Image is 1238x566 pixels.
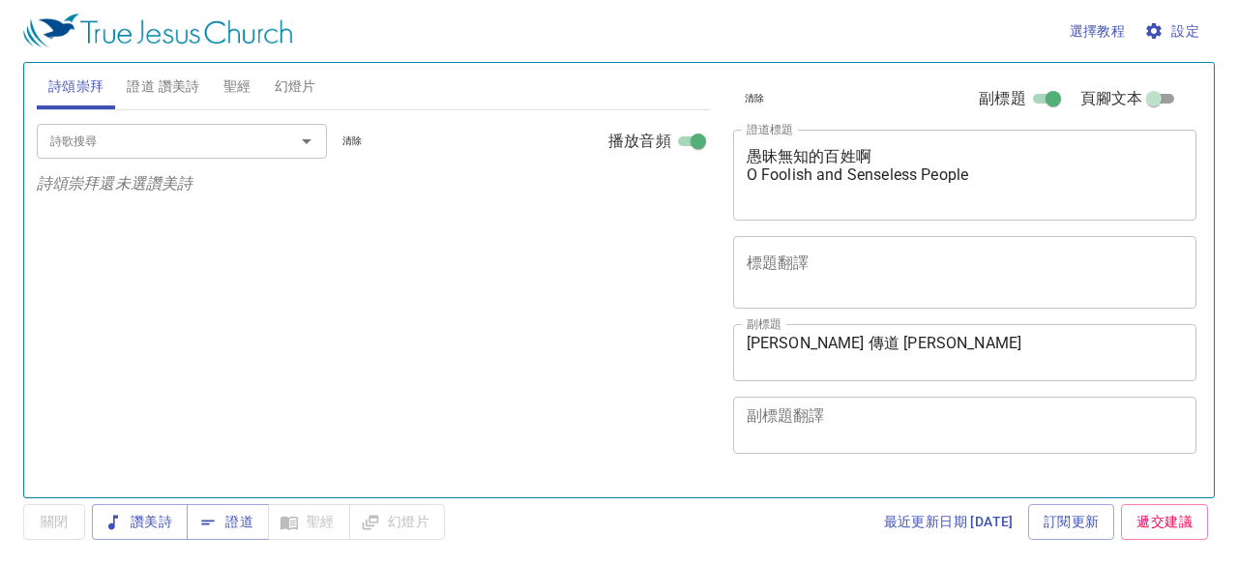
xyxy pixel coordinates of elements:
span: 證道 [202,510,253,534]
button: 選擇教程 [1062,14,1134,49]
span: 聖經 [223,74,251,99]
span: 設定 [1148,19,1199,44]
button: 清除 [733,87,777,110]
button: 證道 [187,504,269,540]
span: 讚美詩 [107,510,172,534]
a: 遞交建議 [1121,504,1208,540]
textarea: [PERSON_NAME] 傳道 [PERSON_NAME] [747,334,1184,371]
textarea: 愚昧無知的百姓啊 O Foolish and Senseless People [747,147,1184,202]
span: 訂閱更新 [1044,510,1100,534]
span: 詩頌崇拜 [48,74,104,99]
a: 訂閱更新 [1028,504,1115,540]
span: 遞交建議 [1136,510,1193,534]
span: 幻燈片 [275,74,316,99]
i: 詩頌崇拜還未選讚美詩 [37,174,193,193]
span: 清除 [342,133,363,150]
img: True Jesus Church [23,14,292,48]
span: 副標題 [979,87,1025,110]
button: 清除 [331,130,374,153]
span: 播放音頻 [608,130,671,153]
span: 清除 [745,90,765,107]
span: 選擇教程 [1070,19,1126,44]
a: 最近更新日期 [DATE] [876,504,1021,540]
button: 讚美詩 [92,504,188,540]
span: 證道 讚美詩 [127,74,199,99]
span: 最近更新日期 [DATE] [884,510,1014,534]
button: Open [293,128,320,155]
span: 頁腳文本 [1080,87,1143,110]
button: 設定 [1140,14,1207,49]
